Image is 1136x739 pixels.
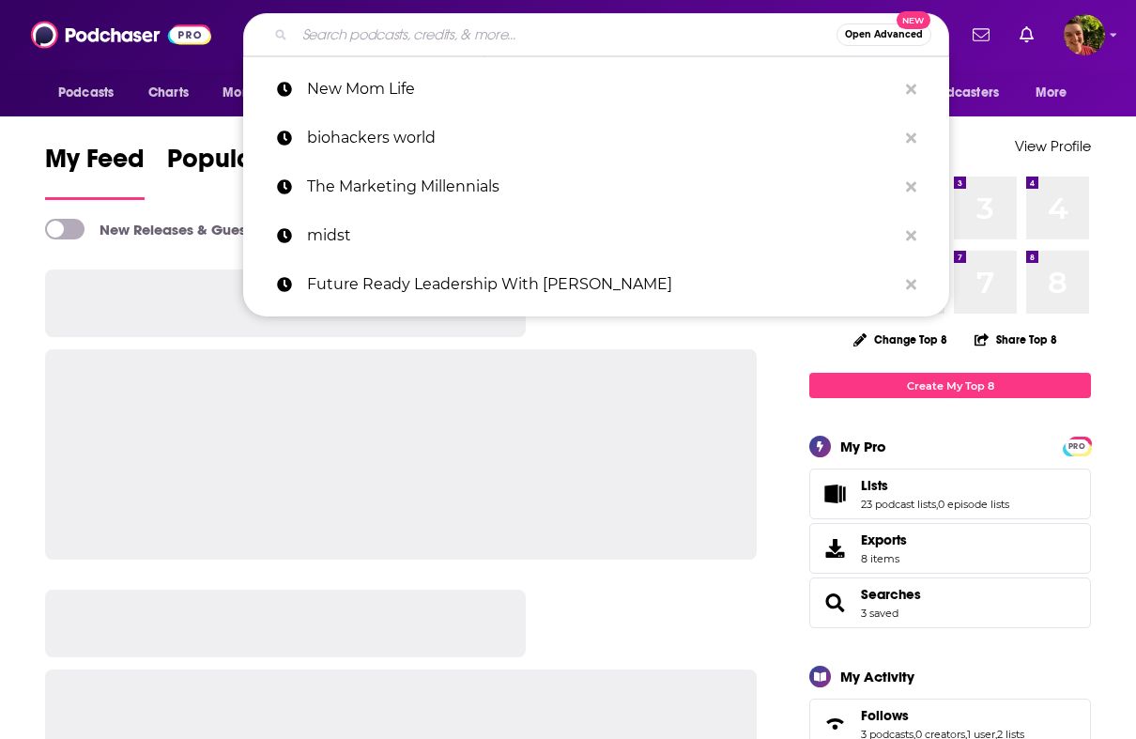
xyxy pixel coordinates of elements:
p: Future Ready Leadership With Jacob Morgan [307,260,897,309]
span: , [936,498,938,511]
p: midst [307,211,897,260]
a: The Marketing Millennials [243,162,949,211]
button: Open AdvancedNew [837,23,931,46]
button: Show profile menu [1064,14,1105,55]
a: midst [243,211,949,260]
span: Searches [809,577,1091,628]
a: Show notifications dropdown [1012,19,1041,51]
span: For Podcasters [909,80,999,106]
a: 23 podcast lists [861,498,936,511]
button: open menu [209,75,314,111]
a: Lists [816,481,853,507]
span: More [1036,80,1067,106]
a: 0 episode lists [938,498,1009,511]
a: Follows [861,707,1024,724]
a: Searches [816,590,853,616]
span: My Feed [45,143,145,186]
a: biohackers world [243,114,949,162]
span: PRO [1066,439,1088,454]
a: Future Ready Leadership With [PERSON_NAME] [243,260,949,309]
button: open menu [1022,75,1091,111]
a: Searches [861,586,921,603]
a: PRO [1066,439,1088,453]
p: biohackers world [307,114,897,162]
a: View Profile [1015,137,1091,155]
button: open menu [45,75,138,111]
p: The Marketing Millennials [307,162,897,211]
a: Create My Top 8 [809,373,1091,398]
div: My Pro [840,438,886,455]
a: New Releases & Guests Only [45,219,292,239]
span: Popular Feed [167,143,327,186]
p: New Mom Life [307,65,897,114]
a: Follows [816,711,853,737]
span: Lists [809,469,1091,519]
span: 8 items [861,552,907,565]
span: Monitoring [223,80,289,106]
img: User Profile [1064,14,1105,55]
span: Logged in as Marz [1064,14,1105,55]
a: Popular Feed [167,143,327,200]
a: Exports [809,523,1091,574]
span: Exports [816,535,853,562]
span: Podcasts [58,80,114,106]
div: Search podcasts, credits, & more... [243,13,949,56]
span: Charts [148,80,189,106]
span: New [897,11,930,29]
button: Share Top 8 [974,321,1058,358]
a: Charts [136,75,200,111]
button: Change Top 8 [842,328,959,351]
span: Exports [861,531,907,548]
img: Podchaser - Follow, Share and Rate Podcasts [31,17,211,53]
a: New Mom Life [243,65,949,114]
a: Show notifications dropdown [965,19,997,51]
a: Lists [861,477,1009,494]
div: My Activity [840,668,914,685]
a: My Feed [45,143,145,200]
span: Follows [861,707,909,724]
button: open menu [897,75,1026,111]
a: 3 saved [861,607,898,620]
span: Open Advanced [845,30,923,39]
input: Search podcasts, credits, & more... [295,20,837,50]
span: Lists [861,477,888,494]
